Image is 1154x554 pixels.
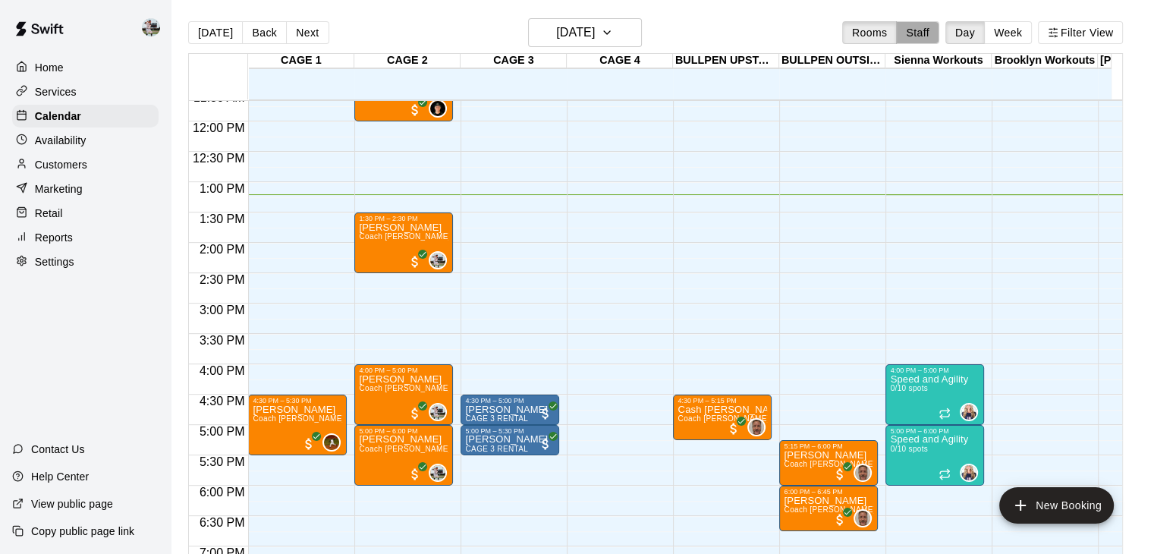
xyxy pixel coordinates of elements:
[196,182,249,195] span: 1:00 PM
[784,488,873,496] div: 6:00 PM – 6:45 PM
[12,153,159,176] a: Customers
[430,465,445,480] img: Matt Hill
[324,435,339,450] img: Cody Hansen
[12,105,159,127] a: Calendar
[407,406,423,421] span: All customers have paid
[939,468,951,480] span: Recurring event
[142,18,160,36] img: Matt Hill
[35,230,73,245] p: Reports
[966,464,978,482] span: Sienna Gargano
[779,486,878,531] div: 6:00 PM – 6:45 PM: Coach Michael Gargano One on One
[354,212,453,273] div: 1:30 PM – 2:30 PM: Abe Haslem
[860,509,872,527] span: Michael Gargano
[196,455,249,468] span: 5:30 PM
[189,152,248,165] span: 12:30 PM
[12,80,159,103] a: Services
[12,178,159,200] a: Marketing
[35,109,81,124] p: Calendar
[429,403,447,421] div: Matt Hill
[253,397,342,404] div: 4:30 PM – 5:30 PM
[749,420,764,435] img: Michael Gargano
[854,464,872,482] div: Michael Gargano
[678,397,767,404] div: 4:30 PM – 5:15 PM
[139,12,171,42] div: Matt Hill
[12,202,159,225] div: Retail
[248,54,354,68] div: CAGE 1
[673,54,779,68] div: BULLPEN UPSTAIRS
[567,54,673,68] div: CAGE 4
[35,206,63,221] p: Retail
[12,226,159,249] div: Reports
[465,397,555,404] div: 4:30 PM – 5:00 PM
[726,421,741,436] span: All customers have paid
[12,129,159,152] a: Availability
[407,102,423,118] span: All customers have paid
[196,516,249,529] span: 6:30 PM
[35,60,64,75] p: Home
[999,487,1114,524] button: add
[966,403,978,421] span: Sienna Gargano
[461,425,559,455] div: 5:00 PM – 5:30 PM: Colton Yack
[832,512,847,527] span: All customers have paid
[35,181,83,197] p: Marketing
[528,18,642,47] button: [DATE]
[196,364,249,377] span: 4:00 PM
[435,403,447,421] span: Matt Hill
[784,505,921,514] span: Coach [PERSON_NAME] One on One
[286,21,329,44] button: Next
[242,21,287,44] button: Back
[890,384,927,392] span: 0/10 spots filled
[435,99,447,118] span: Hank Dodson
[407,467,423,482] span: All customers have paid
[31,469,89,484] p: Help Center
[784,460,921,468] span: Coach [PERSON_NAME] One on One
[31,442,85,457] p: Contact Us
[359,215,448,222] div: 1:30 PM – 2:30 PM
[939,408,951,420] span: Recurring event
[960,403,978,421] div: Sienna Gargano
[189,121,248,134] span: 12:00 PM
[465,427,555,435] div: 5:00 PM – 5:30 PM
[196,212,249,225] span: 1:30 PM
[248,395,347,455] div: 4:30 PM – 5:30 PM: Christopher Huang-Ferre
[992,54,1098,68] div: Brooklyn Workouts
[354,364,453,425] div: 4:00 PM – 5:00 PM: Coach Matt Hill One on One
[188,21,243,44] button: [DATE]
[359,427,448,435] div: 5:00 PM – 6:00 PM
[885,425,984,486] div: 5:00 PM – 6:00 PM: Speed and Agility
[430,253,445,268] img: Matt Hill
[196,395,249,408] span: 4:30 PM
[12,56,159,79] a: Home
[359,367,448,374] div: 4:00 PM – 5:00 PM
[429,99,447,118] div: Hank Dodson
[354,54,461,68] div: CAGE 2
[435,251,447,269] span: Matt Hill
[31,496,113,512] p: View public page
[354,425,453,486] div: 5:00 PM – 6:00 PM: Jayce Nelson
[429,251,447,269] div: Matt Hill
[784,442,873,450] div: 5:15 PM – 6:00 PM
[461,395,559,425] div: 4:30 PM – 5:00 PM: Colton Yack
[407,254,423,269] span: All customers have paid
[196,273,249,286] span: 2:30 PM
[329,433,341,452] span: Cody Hansen
[196,425,249,438] span: 5:00 PM
[253,414,416,423] span: Coach [PERSON_NAME] Hitting One on One
[890,427,979,435] div: 5:00 PM – 6:00 PM
[12,250,159,273] div: Settings
[885,364,984,425] div: 4:00 PM – 5:00 PM: Speed and Agility
[747,418,766,436] div: Michael Gargano
[890,367,979,374] div: 4:00 PM – 5:00 PM
[435,464,447,482] span: Matt Hill
[855,511,870,526] img: Michael Gargano
[984,21,1032,44] button: Week
[359,445,496,453] span: Coach [PERSON_NAME] One on One
[885,54,992,68] div: Sienna Workouts
[196,334,249,347] span: 3:30 PM
[35,157,87,172] p: Customers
